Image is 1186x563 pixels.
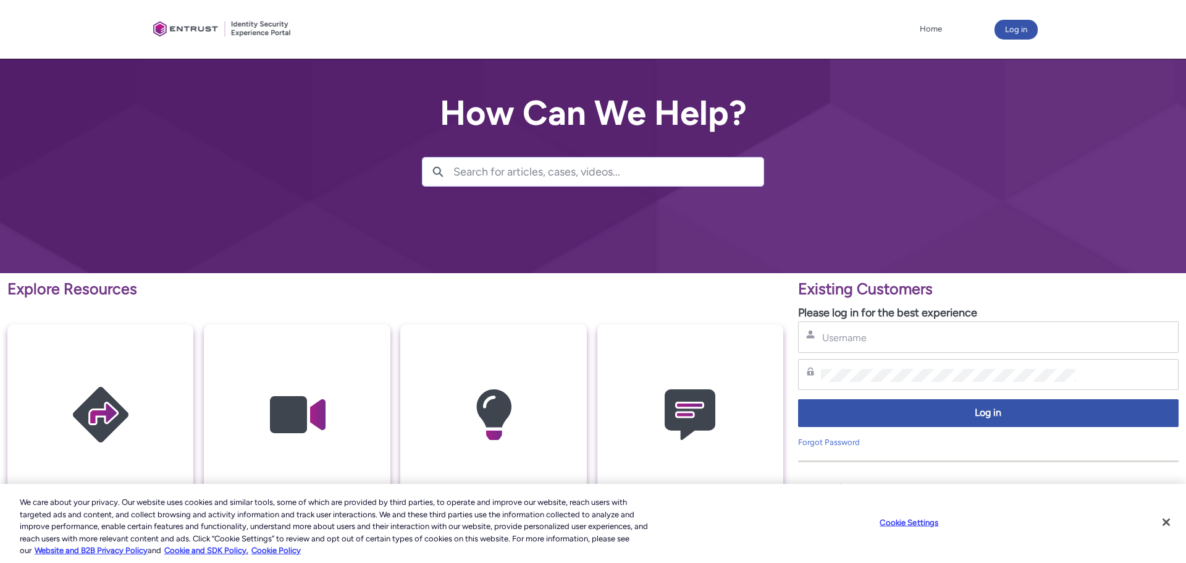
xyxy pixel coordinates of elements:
button: Search [423,158,453,186]
p: Explore Resources [7,277,783,301]
button: Log in [798,399,1179,427]
span: Log in [806,406,1171,420]
input: Username [821,331,1076,344]
a: More information about our cookie policy., opens in a new tab [35,546,148,555]
img: Video Guides [238,349,356,481]
button: Log in [995,20,1038,40]
img: Contact Support [631,349,749,481]
h2: How Can We Help? [422,94,764,132]
a: Forgot Password [798,438,860,447]
div: We care about your privacy. Our website uses cookies and similar tools, some of which are provide... [20,496,652,557]
a: Home [917,20,945,38]
p: Please log in for the best experience [798,305,1179,321]
a: Cookie and SDK Policy. [164,546,248,555]
input: Search for articles, cases, videos... [453,158,763,186]
p: New Customers [798,478,1179,502]
button: Cookie Settings [870,510,948,535]
img: Knowledge Articles [435,349,552,481]
img: Getting Started [42,349,159,481]
button: Close [1153,509,1180,536]
p: Existing Customers [798,277,1179,301]
a: Cookie Policy [251,546,301,555]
